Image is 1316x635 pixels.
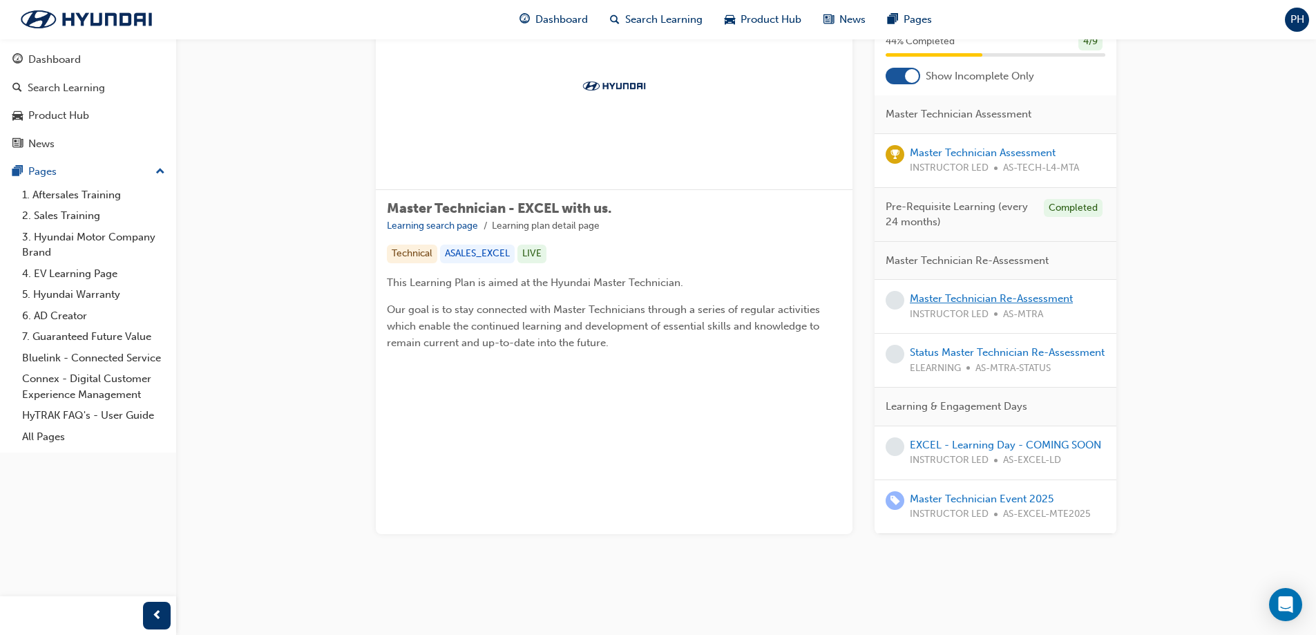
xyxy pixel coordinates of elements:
[1003,307,1043,323] span: AS-MTRA
[28,108,89,124] div: Product Hub
[886,145,904,164] span: learningRecordVerb_ACHIEVE-icon
[387,220,478,231] a: Learning search page
[886,291,904,310] span: learningRecordVerb_NONE-icon
[910,307,989,323] span: INSTRUCTOR LED
[155,163,165,181] span: up-icon
[387,276,683,289] span: This Learning Plan is aimed at the Hyundai Master Technician.
[519,11,530,28] span: guage-icon
[910,453,989,468] span: INSTRUCTOR LED
[1078,32,1103,51] div: 4 / 9
[910,361,961,377] span: ELEARNING
[1003,160,1079,176] span: AS-TECH-L4-MTA
[741,12,801,28] span: Product Hub
[28,136,55,152] div: News
[886,253,1049,269] span: Master Technician Re-Assessment
[492,218,600,234] li: Learning plan detail page
[1285,8,1309,32] button: PH
[28,52,81,68] div: Dashboard
[910,346,1105,359] a: Status Master Technician Re-Assessment
[12,54,23,66] span: guage-icon
[886,34,955,50] span: 44 % Completed
[1003,453,1061,468] span: AS-EXCEL-LD
[6,159,171,184] button: Pages
[17,263,171,285] a: 4. EV Learning Page
[1290,12,1304,28] span: PH
[625,12,703,28] span: Search Learning
[17,426,171,448] a: All Pages
[877,6,943,34] a: pages-iconPages
[1003,506,1091,522] span: AS-EXCEL-MTE2025
[886,437,904,456] span: learningRecordVerb_NONE-icon
[714,6,812,34] a: car-iconProduct Hub
[387,200,611,216] span: Master Technician - EXCEL with us.
[599,6,714,34] a: search-iconSearch Learning
[12,138,23,151] span: news-icon
[886,399,1027,415] span: Learning & Engagement Days
[152,607,162,625] span: prev-icon
[904,12,932,28] span: Pages
[886,106,1031,122] span: Master Technician Assessment
[910,439,1101,451] a: EXCEL - Learning Day - COMING SOON
[12,110,23,122] span: car-icon
[886,199,1033,230] span: Pre-Requisite Learning (every 24 months)
[517,245,546,263] div: LIVE
[910,146,1056,159] a: Master Technician Assessment
[6,44,171,159] button: DashboardSearch LearningProduct HubNews
[6,103,171,129] a: Product Hub
[823,11,834,28] span: news-icon
[12,82,22,95] span: search-icon
[888,11,898,28] span: pages-icon
[440,245,515,263] div: ASALES_EXCEL
[17,305,171,327] a: 6. AD Creator
[17,348,171,369] a: Bluelink - Connected Service
[7,5,166,34] img: Trak
[610,11,620,28] span: search-icon
[926,68,1034,84] span: Show Incomplete Only
[576,79,652,93] img: Trak
[1269,588,1302,621] div: Open Intercom Messenger
[17,205,171,227] a: 2. Sales Training
[17,227,171,263] a: 3. Hyundai Motor Company Brand
[910,160,989,176] span: INSTRUCTOR LED
[812,6,877,34] a: news-iconNews
[17,284,171,305] a: 5. Hyundai Warranty
[886,345,904,363] span: learningRecordVerb_NONE-icon
[28,80,105,96] div: Search Learning
[6,131,171,157] a: News
[535,12,588,28] span: Dashboard
[725,11,735,28] span: car-icon
[508,6,599,34] a: guage-iconDashboard
[910,506,989,522] span: INSTRUCTOR LED
[12,166,23,178] span: pages-icon
[28,164,57,180] div: Pages
[886,491,904,510] span: learningRecordVerb_ENROLL-icon
[975,361,1051,377] span: AS-MTRA-STATUS
[6,47,171,73] a: Dashboard
[910,292,1073,305] a: Master Technician Re-Assessment
[387,303,823,349] span: Our goal is to stay connected with Master Technicians through a series of regular activities whic...
[17,326,171,348] a: 7. Guaranteed Future Value
[17,405,171,426] a: HyTRAK FAQ's - User Guide
[839,12,866,28] span: News
[387,245,437,263] div: Technical
[17,368,171,405] a: Connex - Digital Customer Experience Management
[17,184,171,206] a: 1. Aftersales Training
[1044,199,1103,218] div: Completed
[910,493,1053,505] a: Master Technician Event 2025
[6,75,171,101] a: Search Learning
